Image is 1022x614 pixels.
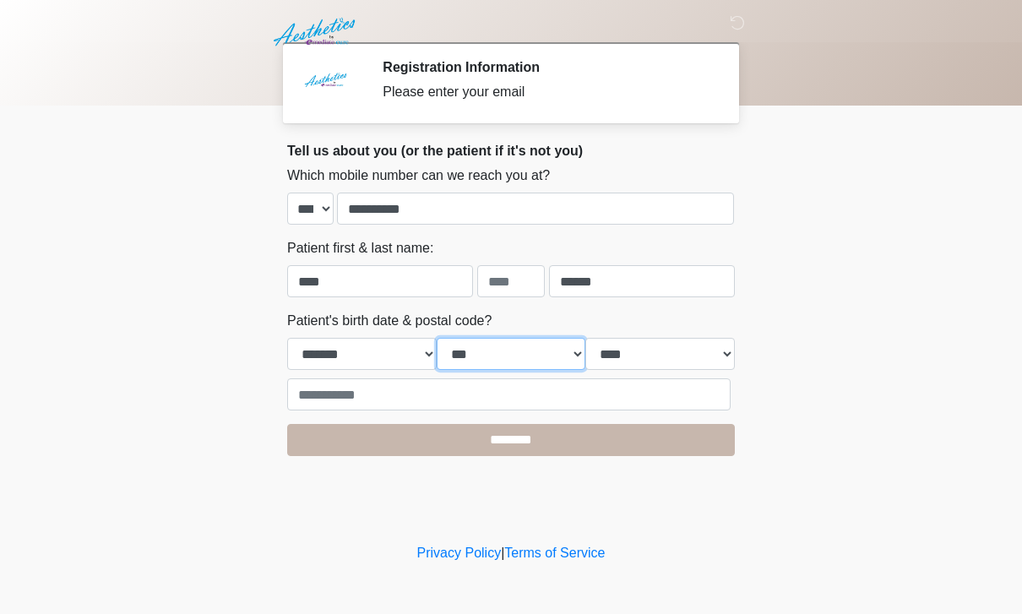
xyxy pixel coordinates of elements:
[383,59,709,75] h2: Registration Information
[287,238,433,258] label: Patient first & last name:
[501,546,504,560] a: |
[383,82,709,102] div: Please enter your email
[287,166,550,186] label: Which mobile number can we reach you at?
[504,546,605,560] a: Terms of Service
[287,311,492,331] label: Patient's birth date & postal code?
[300,59,351,110] img: Agent Avatar
[287,143,735,159] h2: Tell us about you (or the patient if it's not you)
[270,13,362,52] img: Aesthetics by Emediate Cure Logo
[417,546,502,560] a: Privacy Policy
